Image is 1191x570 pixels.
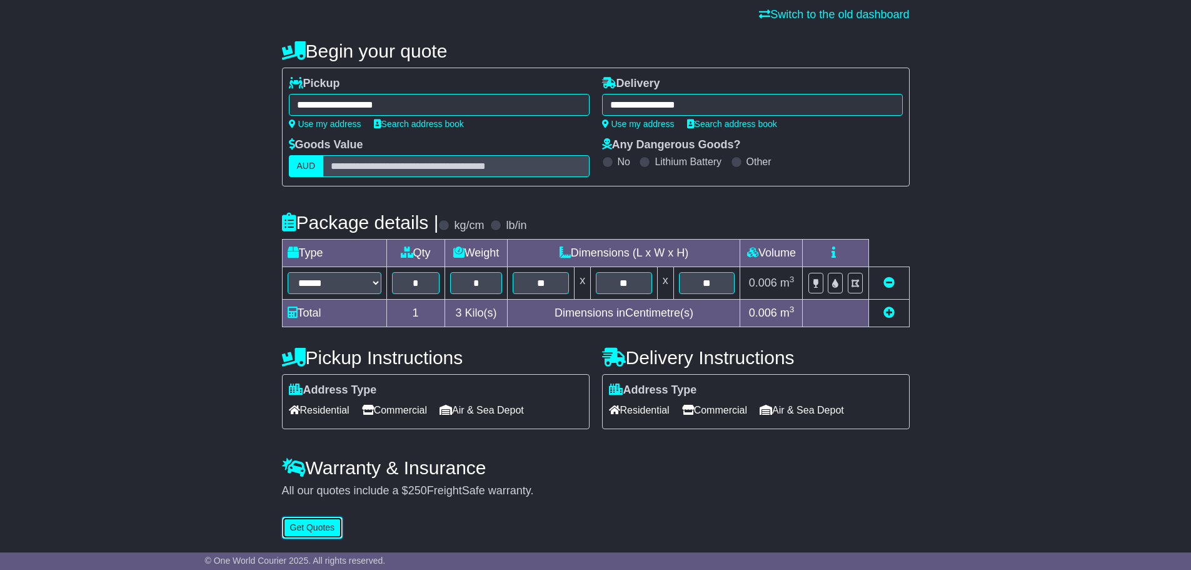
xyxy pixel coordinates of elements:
td: Type [282,240,386,267]
a: Search address book [374,119,464,129]
span: Air & Sea Depot [440,400,524,420]
td: Total [282,300,386,327]
span: Commercial [682,400,747,420]
span: Air & Sea Depot [760,400,844,420]
label: AUD [289,155,324,177]
span: 3 [455,307,461,319]
td: x [657,267,673,300]
td: Kilo(s) [445,300,508,327]
span: Commercial [362,400,427,420]
td: Weight [445,240,508,267]
a: Remove this item [883,277,895,289]
label: Address Type [609,384,697,397]
a: Use my address [289,119,361,129]
div: All our quotes include a $ FreightSafe warranty. [282,484,910,498]
h4: Delivery Instructions [602,347,910,368]
span: Residential [289,400,349,420]
label: Goods Value [289,138,363,152]
a: Search address book [687,119,777,129]
td: Volume [740,240,803,267]
a: Switch to the old dashboard [759,8,909,21]
h4: Package details | [282,212,439,233]
h4: Begin your quote [282,41,910,61]
label: Pickup [289,77,340,91]
span: 0.006 [749,307,777,319]
button: Get Quotes [282,517,343,539]
sup: 3 [790,305,795,314]
a: Add new item [883,307,895,319]
label: Address Type [289,384,377,397]
label: Other [746,156,771,168]
label: Lithium Battery [655,156,721,168]
span: 250 [408,484,427,497]
td: Dimensions (L x W x H) [508,240,740,267]
span: m [780,307,795,319]
td: Qty [386,240,445,267]
label: lb/in [506,219,526,233]
label: Any Dangerous Goods? [602,138,741,152]
label: No [618,156,630,168]
h4: Pickup Instructions [282,347,590,368]
h4: Warranty & Insurance [282,457,910,478]
span: Residential [609,400,670,420]
span: 0.006 [749,277,777,289]
span: m [780,277,795,289]
label: kg/cm [454,219,484,233]
span: © One World Courier 2025. All rights reserved. [205,556,386,566]
td: 1 [386,300,445,327]
sup: 3 [790,275,795,284]
td: x [575,267,591,300]
a: Use my address [602,119,675,129]
td: Dimensions in Centimetre(s) [508,300,740,327]
label: Delivery [602,77,660,91]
